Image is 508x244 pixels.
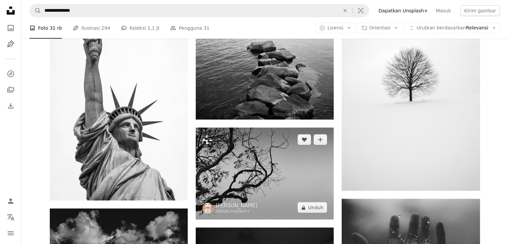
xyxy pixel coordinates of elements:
span: Lisensi [327,25,343,30]
a: Dapatkan Unsplash+ [374,5,432,16]
img: Buka profil Ahmed [202,203,213,214]
a: Unsplash+ [228,209,250,214]
a: Koleksi [4,83,17,97]
button: Orientasi [358,23,402,33]
a: Koleksi 1,1 jt [121,17,159,39]
a: Foto [4,21,17,35]
a: Fotografi pohon [342,84,480,90]
button: Urutkan berdasarkanRelevansi [405,23,500,33]
button: Pencarian visual [353,4,369,17]
a: Patung Liberty [50,94,188,100]
div: Untuk [216,209,258,214]
a: Masuk/Daftar [4,195,17,208]
img: Foto hitam putih dari pohon tanpa daun [196,128,334,220]
span: Orientasi [369,25,390,30]
button: Kirim gambar [460,5,500,16]
button: Menu [4,227,17,240]
button: Sukai [298,134,311,145]
button: Pencarian di Unsplash [30,4,41,17]
a: Jelajahi [4,67,17,81]
a: Riwayat Pengunduhan [4,99,17,113]
a: [PERSON_NAME] [216,202,258,209]
button: Hapus [338,4,352,17]
span: 1,1 jt [147,24,159,32]
button: Unduh [298,202,327,213]
form: Temuka visual di seluruh situs [29,4,369,17]
a: Pengguna 31 [170,17,209,39]
span: 31 [203,24,209,32]
span: Relevansi [416,25,488,31]
span: 294 [101,24,110,32]
button: Bahasa [4,211,17,224]
span: Urutkan berdasarkan [416,25,466,30]
button: Tambahkan ke koleksi [314,134,327,145]
a: Foto hitam putih dari pohon tanpa daun [196,170,334,176]
button: Lisensi [316,23,355,33]
a: Ilustrasi [4,37,17,51]
a: Masuk [432,5,455,16]
a: Ilustrasi 294 [73,17,110,39]
a: Beranda — Unsplash [4,4,17,19]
